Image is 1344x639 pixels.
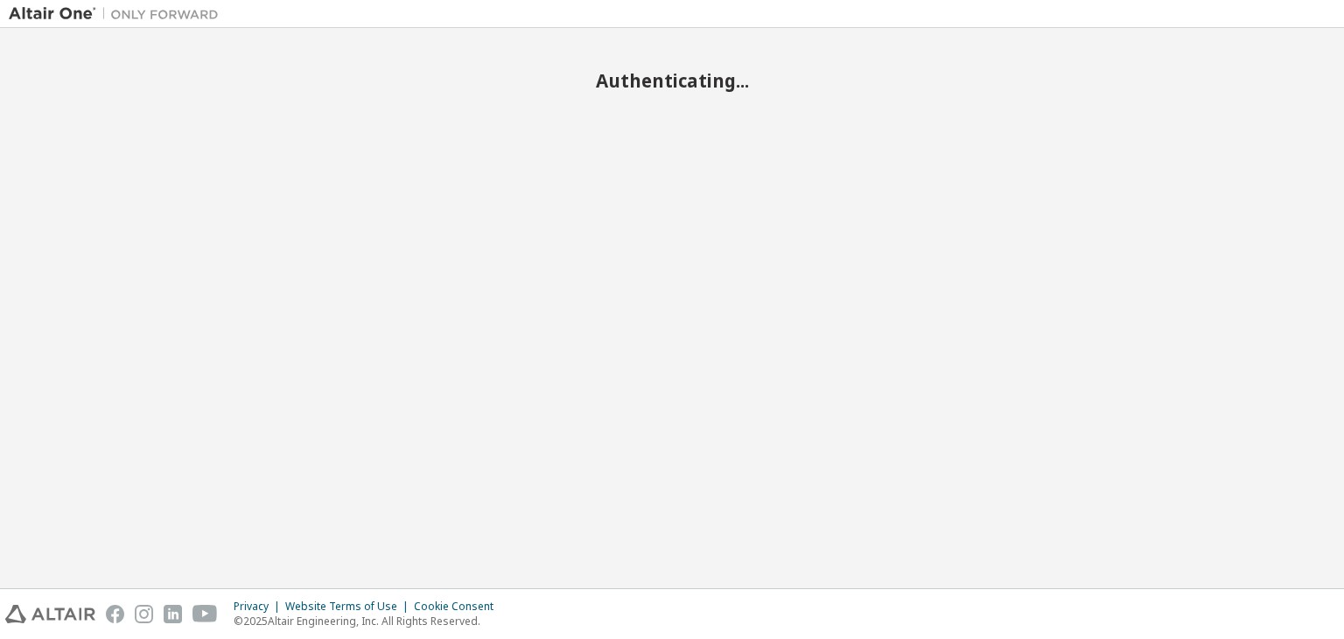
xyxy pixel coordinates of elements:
[285,600,414,614] div: Website Terms of Use
[135,605,153,623] img: instagram.svg
[234,614,504,628] p: © 2025 Altair Engineering, Inc. All Rights Reserved.
[192,605,218,623] img: youtube.svg
[164,605,182,623] img: linkedin.svg
[234,600,285,614] div: Privacy
[9,5,227,23] img: Altair One
[414,600,504,614] div: Cookie Consent
[9,69,1335,92] h2: Authenticating...
[5,605,95,623] img: altair_logo.svg
[106,605,124,623] img: facebook.svg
